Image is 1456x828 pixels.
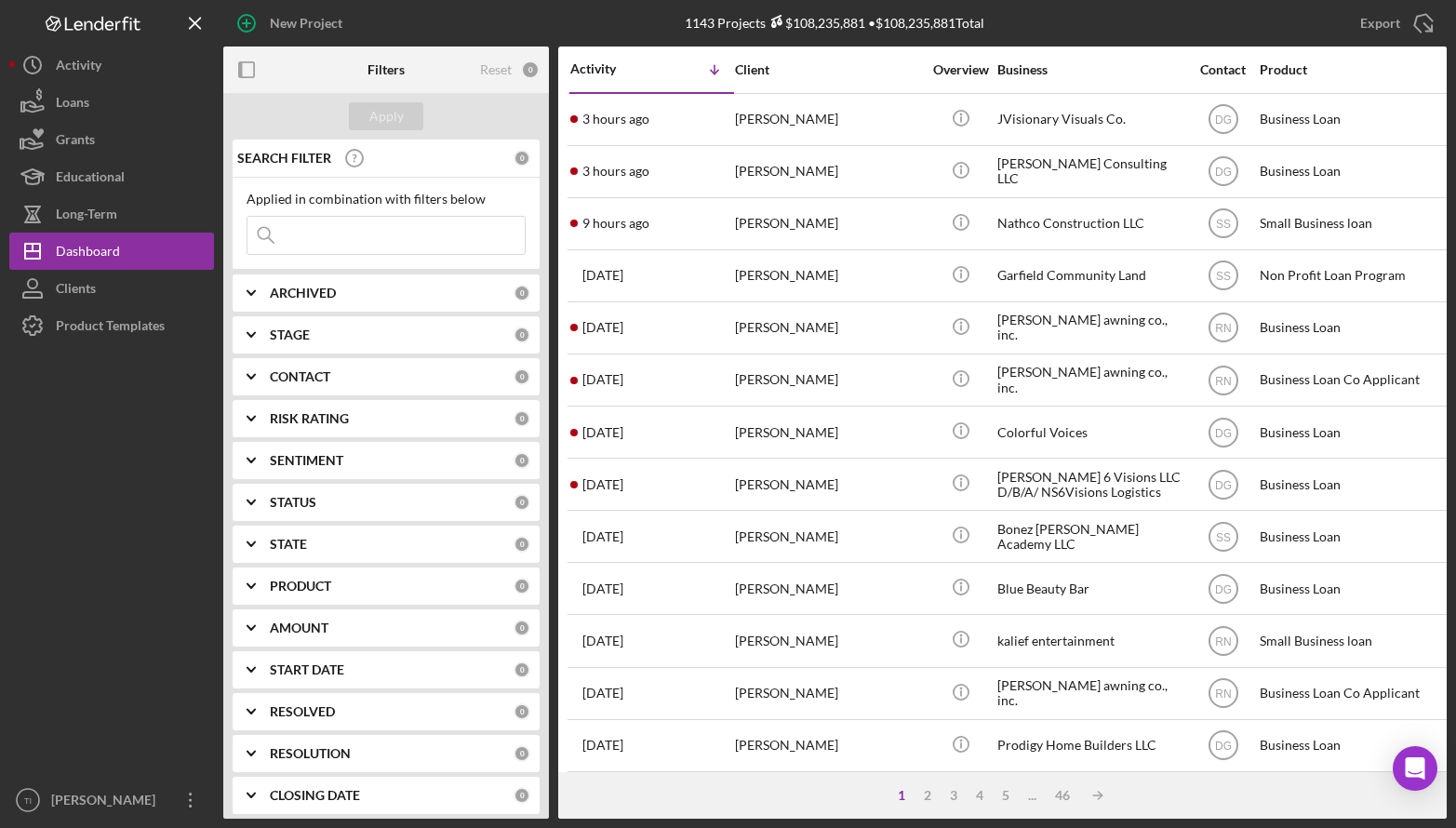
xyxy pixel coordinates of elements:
div: 0 [514,661,530,678]
button: New Project [223,5,361,42]
div: Product [1260,62,1446,77]
div: 0 [514,410,530,427]
text: DG [1215,114,1232,127]
div: Product Templates [56,307,165,349]
div: [PERSON_NAME] [735,407,921,457]
time: 2025-09-05 18:49 [582,268,623,283]
button: Grants [9,121,214,158]
div: Apply [369,102,404,130]
time: 2025-09-05 12:25 [582,425,623,440]
button: Activity [9,47,214,84]
text: RN [1215,688,1231,701]
div: Business Loan [1260,512,1446,561]
button: Product Templates [9,307,214,344]
b: STAGE [270,327,310,342]
time: 2025-09-03 10:40 [582,738,623,753]
button: Long-Term [9,195,214,233]
div: Small Business loan [1260,616,1446,665]
time: 2025-09-05 13:40 [582,372,623,387]
div: [PERSON_NAME] [735,355,921,405]
div: [PERSON_NAME] awning co., inc. [997,355,1183,405]
div: [PERSON_NAME] [735,564,921,613]
div: [PERSON_NAME] [735,251,921,300]
div: [PERSON_NAME] [735,303,921,353]
div: Business Loan Co Applicant [1260,355,1446,405]
div: Nathco Construction LLC [997,199,1183,248]
b: RESOLVED [270,704,335,719]
div: Contact [1188,62,1258,77]
div: Clients [56,270,96,312]
div: Client [735,62,921,77]
div: 0 [514,452,530,469]
time: 2025-09-04 09:57 [582,634,623,648]
text: TI [24,795,33,806]
div: Educational [56,158,125,200]
a: Loans [9,84,214,121]
b: ARCHIVED [270,286,336,300]
a: Clients [9,270,214,307]
b: START DATE [270,662,344,677]
div: [PERSON_NAME] [735,199,921,248]
div: Colorful Voices [997,407,1183,457]
button: TI[PERSON_NAME] [9,781,214,819]
div: [PERSON_NAME] [735,669,921,718]
div: 5 [993,788,1019,803]
b: AMOUNT [270,621,328,635]
div: Garfield Community Land [997,251,1183,300]
div: [PERSON_NAME] [735,95,921,144]
div: 46 [1046,788,1079,803]
div: [PERSON_NAME] [735,616,921,665]
div: 0 [514,536,530,553]
div: Overview [926,62,995,77]
div: Business Loan [1260,303,1446,353]
div: [PERSON_NAME] [735,721,921,770]
div: [PERSON_NAME] awning co., inc. [997,303,1183,353]
div: Grants [56,121,95,163]
time: 2025-09-05 14:46 [582,320,623,335]
div: 1 [888,788,915,803]
div: [PERSON_NAME] [735,147,921,196]
div: 0 [514,285,530,301]
text: RN [1215,322,1231,335]
time: 2025-09-08 14:19 [582,164,649,179]
text: DG [1215,426,1232,439]
div: Export [1360,5,1400,42]
text: SS [1215,530,1230,543]
b: PRODUCT [270,579,331,594]
div: [PERSON_NAME] awning co., inc. [997,669,1183,718]
div: [PERSON_NAME] [735,512,921,561]
time: 2025-09-03 14:06 [582,686,623,701]
div: Small Business loan [1260,199,1446,248]
div: 1143 Projects • $108,235,881 Total [685,15,984,31]
div: 0 [514,620,530,636]
div: 2 [915,788,941,803]
button: Export [1342,5,1447,42]
div: ... [1019,788,1046,803]
div: 0 [514,494,530,511]
div: [PERSON_NAME] [735,460,921,509]
button: Apply [349,102,423,130]
text: SS [1215,270,1230,283]
text: DG [1215,478,1232,491]
div: [PERSON_NAME] Consulting LLC [997,147,1183,196]
text: DG [1215,740,1232,753]
div: JVisionary Visuals Co. [997,95,1183,144]
div: 0 [514,368,530,385]
b: CONTACT [270,369,330,384]
div: kalief entertainment [997,616,1183,665]
div: Business [997,62,1183,77]
div: Business Loan [1260,95,1446,144]
text: RN [1215,635,1231,648]
time: 2025-09-04 11:35 [582,581,623,596]
div: Business Loan Co Applicant [1260,669,1446,718]
b: STATUS [270,495,316,510]
div: 0 [514,703,530,720]
div: Business Loan [1260,460,1446,509]
div: 0 [514,578,530,594]
div: 4 [967,788,993,803]
text: DG [1215,582,1232,595]
div: 0 [514,150,530,167]
div: Business Loan [1260,721,1446,770]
